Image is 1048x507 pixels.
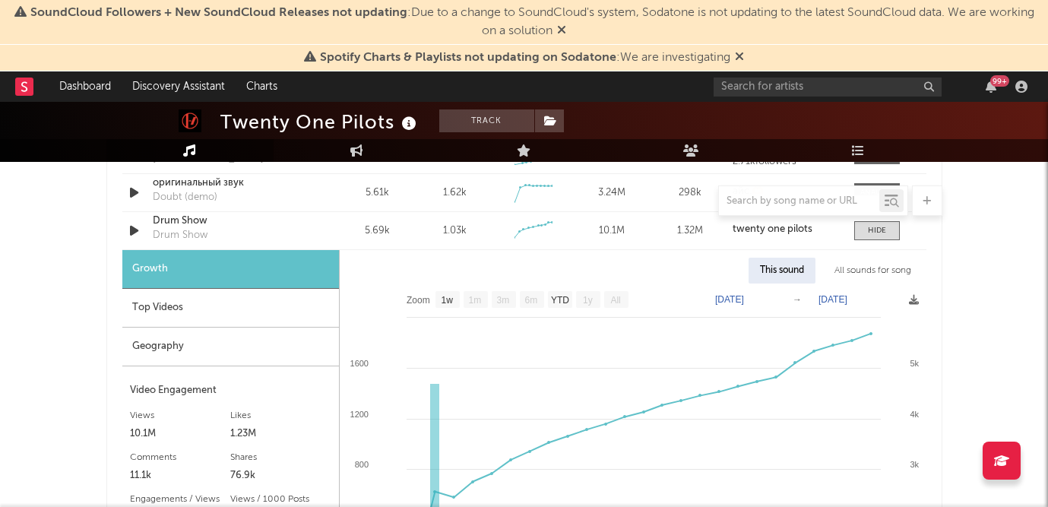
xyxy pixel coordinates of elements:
div: Growth [122,250,339,289]
div: 10.1M [130,425,231,443]
button: 99+ [986,81,996,93]
span: SoundCloud Followers + New SoundCloud Releases not updating [30,7,407,19]
text: 3k [910,460,919,469]
span: Spotify Charts & Playlists not updating on Sodatone [320,52,616,64]
div: Shares [230,448,331,467]
text: 6m [524,295,537,306]
text: Zoom [407,295,430,306]
text: 1w [441,295,453,306]
text: 1600 [350,359,368,368]
div: Drum Show [153,228,207,243]
text: 800 [354,460,368,469]
div: Top Videos [122,289,339,328]
a: Charts [236,71,288,102]
a: twenty one pilots [733,224,838,235]
div: 11.1k [130,467,231,485]
text: 4k [910,410,919,419]
button: Track [439,109,534,132]
span: Dismiss [735,52,744,64]
span: : Due to a change to SoundCloud's system, Sodatone is not updating to the latest SoundCloud data.... [30,7,1034,37]
a: Drum Show [153,214,312,229]
div: Twenty One Pilots [220,109,420,135]
div: Video Engagement [130,382,331,400]
div: 99 + [990,75,1009,87]
text: [DATE] [818,294,847,305]
text: 5k [910,359,919,368]
a: оригинальный звук [153,176,312,191]
text: 3m [496,295,509,306]
text: 1m [468,295,481,306]
text: [DATE] [715,294,744,305]
a: Dashboard [49,71,122,102]
input: Search for artists [714,78,942,97]
text: YTD [550,295,568,306]
input: Search by song name or URL [719,195,879,208]
div: 1.32M [654,223,725,239]
div: All sounds for song [823,258,923,284]
span: : We are investigating [320,52,730,64]
strong: twenty one pilots [733,224,812,234]
text: All [610,295,620,306]
div: 5.69k [342,223,413,239]
div: 10.1M [576,223,647,239]
div: This sound [749,258,815,284]
text: 1200 [350,410,368,419]
text: → [793,294,802,305]
a: Discovery Assistant [122,71,236,102]
span: Dismiss [557,25,566,37]
div: Comments [130,448,231,467]
div: 1.23M [230,425,331,443]
div: 76.9k [230,467,331,485]
div: Views [130,407,231,425]
div: Geography [122,328,339,366]
text: 1y [583,295,593,306]
div: Likes [230,407,331,425]
div: 1.03k [443,223,467,239]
